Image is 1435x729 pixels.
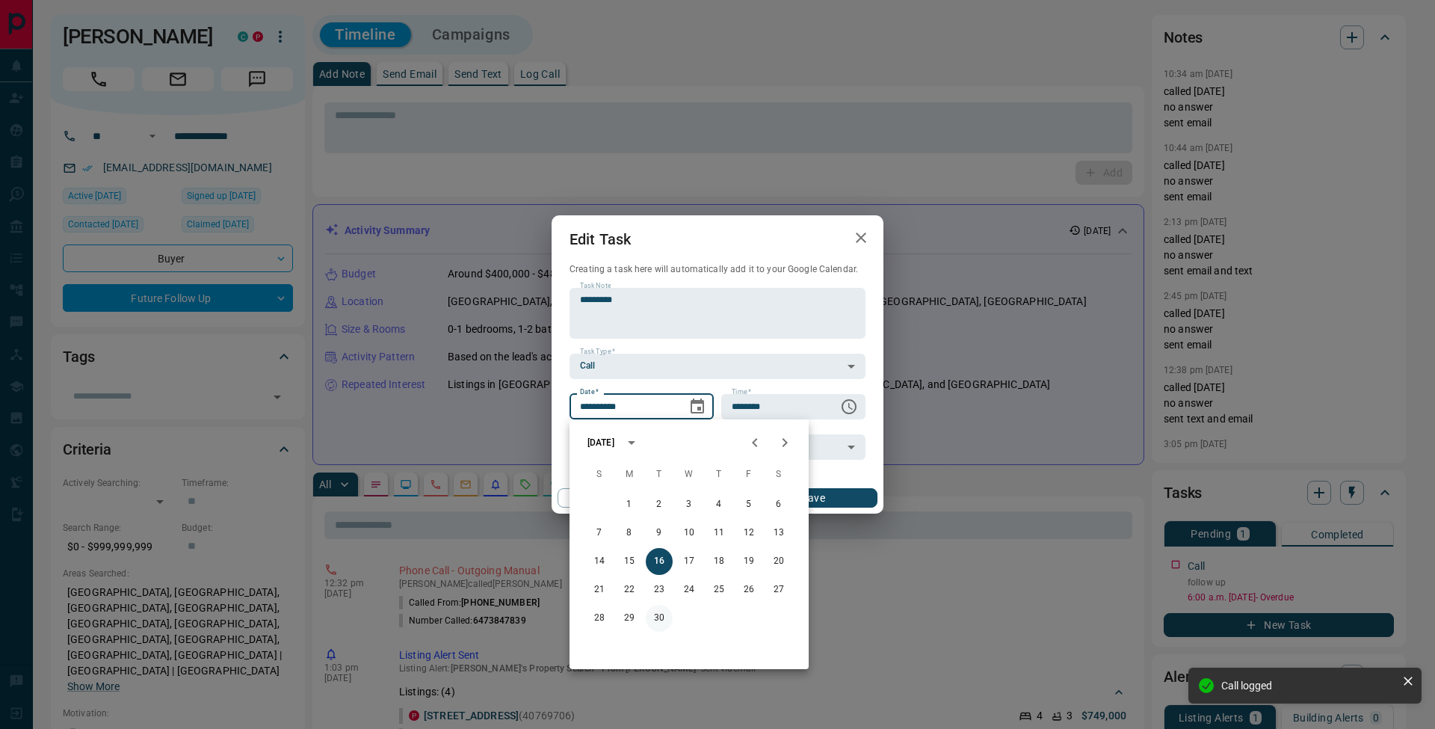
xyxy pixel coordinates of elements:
[646,520,673,547] button: 9
[616,491,643,518] button: 1
[770,428,800,458] button: Next month
[706,576,732,603] button: 25
[570,263,865,276] p: Creating a task here will automatically add it to your Google Calendar.
[740,428,770,458] button: Previous month
[619,430,644,455] button: calendar view is open, switch to year view
[682,392,712,422] button: Choose date, selected date is Sep 16, 2025
[706,460,732,490] span: Thursday
[1221,680,1396,692] div: Call logged
[676,548,703,575] button: 17
[570,354,865,379] div: Call
[735,460,762,490] span: Friday
[646,576,673,603] button: 23
[732,387,751,397] label: Time
[735,576,762,603] button: 26
[552,215,649,263] h2: Edit Task
[586,605,613,632] button: 28
[616,605,643,632] button: 29
[706,520,732,547] button: 11
[676,460,703,490] span: Wednesday
[586,548,613,575] button: 14
[586,460,613,490] span: Sunday
[580,347,615,357] label: Task Type
[587,436,614,449] div: [DATE]
[558,488,685,508] button: Cancel
[616,548,643,575] button: 15
[706,491,732,518] button: 4
[646,605,673,632] button: 30
[765,460,792,490] span: Saturday
[706,548,732,575] button: 18
[646,460,673,490] span: Tuesday
[765,548,792,575] button: 20
[676,576,703,603] button: 24
[735,491,762,518] button: 5
[646,548,673,575] button: 16
[580,387,599,397] label: Date
[834,392,864,422] button: Choose time, selected time is 6:00 AM
[676,520,703,547] button: 10
[765,520,792,547] button: 13
[676,491,703,518] button: 3
[750,488,877,508] button: Save
[586,576,613,603] button: 21
[646,491,673,518] button: 2
[735,520,762,547] button: 12
[616,460,643,490] span: Monday
[765,576,792,603] button: 27
[735,548,762,575] button: 19
[586,520,613,547] button: 7
[616,520,643,547] button: 8
[765,491,792,518] button: 6
[616,576,643,603] button: 22
[580,281,611,291] label: Task Note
